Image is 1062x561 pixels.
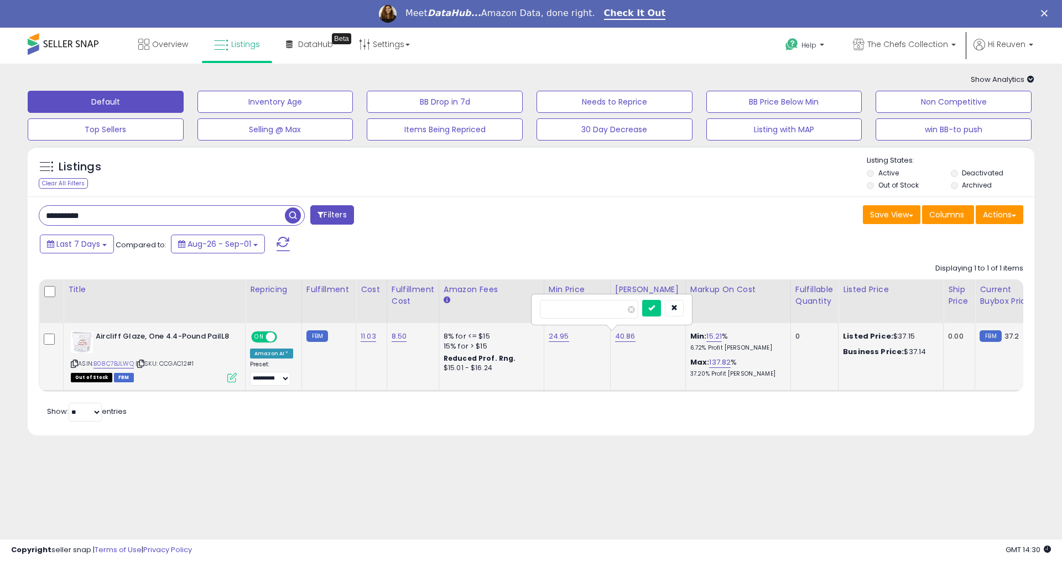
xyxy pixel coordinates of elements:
[367,91,523,113] button: BB Drop in 7d
[922,205,974,224] button: Columns
[405,8,595,19] div: Meet Amazon Data, done right.
[71,373,112,382] span: All listings that are currently out of stock and unavailable for purchase on Amazon
[878,180,919,190] label: Out of Stock
[71,331,237,381] div: ASIN:
[28,91,184,113] button: Default
[96,331,230,345] b: Aircliff Glaze, One 4.4-Pound PailL8
[878,168,899,178] label: Active
[152,39,188,50] span: Overview
[93,359,134,368] a: B08C7BJLWQ
[980,284,1037,307] div: Current Buybox Price
[278,28,341,61] a: DataHub
[310,205,353,225] button: Filters
[114,373,134,382] span: FBM
[690,357,782,378] div: %
[549,331,569,342] a: 24.95
[537,91,693,113] button: Needs to Reprice
[47,406,127,417] span: Show: entries
[444,331,535,341] div: 8% for <= $15
[361,331,376,342] a: 11.03
[28,118,184,141] button: Top Sellers
[306,330,328,342] small: FBM
[929,209,964,220] span: Columns
[706,331,722,342] a: 15.21
[690,331,782,352] div: %
[444,354,516,363] b: Reduced Prof. Rng.
[250,361,293,386] div: Preset:
[392,331,407,342] a: 8.50
[71,331,93,353] img: 417kMEZRCPL._SL40_.jpg
[40,235,114,253] button: Last 7 Days
[867,155,1034,166] p: Listing States:
[843,331,893,341] b: Listed Price:
[615,331,636,342] a: 40.86
[39,178,88,189] div: Clear All Filters
[845,28,964,64] a: The Chefs Collection
[604,8,666,20] a: Check It Out
[843,331,935,341] div: $37.15
[444,284,539,295] div: Amazon Fees
[615,284,681,295] div: [PERSON_NAME]
[197,118,353,141] button: Selling @ Max
[1004,331,1019,341] span: 37.2
[68,284,241,295] div: Title
[250,349,293,359] div: Amazon AI *
[549,284,606,295] div: Min Price
[777,29,835,64] a: Help
[876,118,1032,141] button: win BB-to push
[785,38,799,51] i: Get Help
[306,284,351,295] div: Fulfillment
[795,284,834,307] div: Fulfillable Quantity
[962,168,1003,178] label: Deactivated
[709,357,731,368] a: 137.82
[351,28,418,61] a: Settings
[332,33,351,44] div: Tooltip anchor
[876,91,1032,113] button: Non Competitive
[130,28,196,61] a: Overview
[1041,10,1052,17] div: Close
[690,357,710,367] b: Max:
[706,118,862,141] button: Listing with MAP
[444,295,450,305] small: Amazon Fees.
[843,347,935,357] div: $37.14
[690,284,786,295] div: Markup on Cost
[948,331,966,341] div: 0.00
[444,363,535,373] div: $15.01 - $16.24
[962,180,992,190] label: Archived
[444,341,535,351] div: 15% for > $15
[136,359,194,368] span: | SKU: CCGAC12#1
[361,284,382,295] div: Cost
[379,5,397,23] img: Profile image for Georgie
[171,235,265,253] button: Aug-26 - Sep-01
[706,91,862,113] button: BB Price Below Min
[795,331,830,341] div: 0
[252,333,266,342] span: ON
[197,91,353,113] button: Inventory Age
[392,284,434,307] div: Fulfillment Cost
[206,28,268,61] a: Listings
[690,370,782,378] p: 37.20% Profit [PERSON_NAME]
[935,263,1023,274] div: Displaying 1 to 1 of 1 items
[367,118,523,141] button: Items Being Repriced
[867,39,948,50] span: The Chefs Collection
[298,39,333,50] span: DataHub
[980,330,1001,342] small: FBM
[690,344,782,352] p: 6.72% Profit [PERSON_NAME]
[843,346,904,357] b: Business Price:
[801,40,816,50] span: Help
[275,333,293,342] span: OFF
[863,205,920,224] button: Save View
[428,8,481,18] i: DataHub...
[250,284,297,295] div: Repricing
[231,39,260,50] span: Listings
[988,39,1025,50] span: Hi Reuven
[56,238,100,250] span: Last 7 Days
[685,279,790,323] th: The percentage added to the cost of goods (COGS) that forms the calculator for Min & Max prices.
[971,74,1034,85] span: Show Analytics
[976,205,1023,224] button: Actions
[973,39,1033,64] a: Hi Reuven
[843,284,939,295] div: Listed Price
[188,238,251,250] span: Aug-26 - Sep-01
[690,331,707,341] b: Min:
[537,118,693,141] button: 30 Day Decrease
